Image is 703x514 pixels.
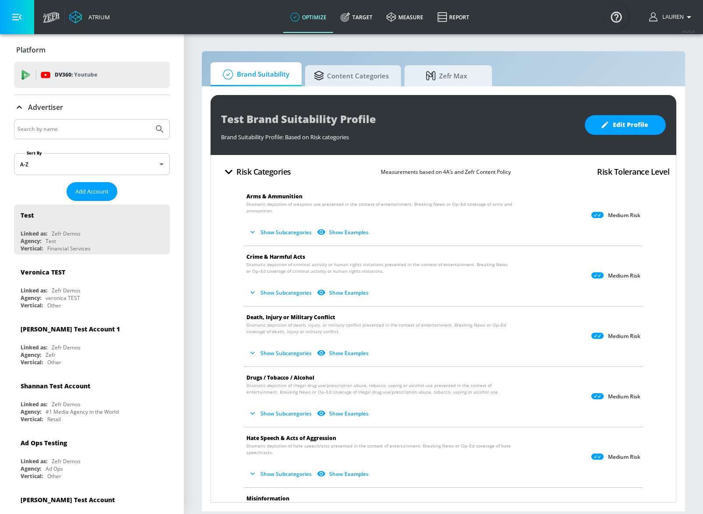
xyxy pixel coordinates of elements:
div: Brand Suitability Profile: Based on Risk categories [221,129,576,141]
div: Ad Ops Testing [21,439,67,447]
div: veronica TEST [46,294,80,302]
span: Death, Injury or Military Conflict [246,313,335,321]
p: Medium Risk [608,333,640,340]
span: Brand Suitability [219,64,289,85]
div: Linked as: [21,287,47,294]
p: Platform [16,45,46,55]
span: Dramatic depiction of death, injury, or military conflict presented in the context of entertainme... [246,322,513,335]
span: Dramatic depiction of weapons use presented in the context of entertainment. Breaking News or Op–... [246,201,513,214]
div: Vertical: [21,245,43,252]
button: Show Examples [315,406,372,421]
div: Advertiser [14,95,170,120]
span: Dramatic depiction of illegal drug use/prescription abuse, tobacco, vaping or alcohol use present... [246,382,513,395]
span: Drugs / Tobacco / Alcohol [246,374,314,381]
div: Veronica TEST [21,268,65,276]
div: Ad Ops [46,465,63,472]
button: Show Examples [315,346,372,360]
div: [PERSON_NAME] Test Account 1Linked as:Zefr DemosAgency:ZefrVertical:Other [14,318,170,368]
p: Medium Risk [608,454,640,461]
div: Veronica TESTLinked as:Zefr DemosAgency:veronica TESTVertical:Other [14,261,170,311]
div: #1 Media Agency in the World [46,408,119,415]
div: Other [47,359,61,366]
div: Vertical: [21,302,43,309]
span: login as: lauren.bacher@zefr.com [659,14,684,20]
div: Ad Ops TestingLinked as:Zefr DemosAgency:Ad OpsVertical:Other [14,432,170,482]
div: Zefr Demos [52,458,81,465]
button: Show Subcategories [246,285,315,300]
a: Report [430,1,476,33]
div: Other [47,302,61,309]
div: TestLinked as:Zefr DemosAgency:TestVertical:Financial Services [14,204,170,254]
button: Risk Categories [218,162,295,182]
p: Medium Risk [608,272,640,279]
button: Show Subcategories [246,346,315,360]
h4: Risk Tolerance Level [597,165,669,178]
div: Vertical: [21,415,43,423]
button: Show Examples [315,285,372,300]
button: Show Subcategories [246,225,315,239]
div: [PERSON_NAME] Test Account 1 [21,325,120,333]
button: Edit Profile [585,115,666,135]
a: measure [380,1,430,33]
input: Search by name [18,123,150,135]
div: Vertical: [21,472,43,480]
span: Dramatic depiction of criminal activity or human rights violations presented in the context of en... [246,261,513,275]
button: Open Resource Center [604,4,629,29]
h4: Risk Categories [236,165,291,178]
div: Linked as: [21,401,47,408]
a: Target [334,1,380,33]
div: Agency: [21,465,41,472]
label: Sort By [25,150,44,156]
p: Medium Risk [608,212,640,219]
span: Content Categories [314,65,389,86]
button: Show Examples [315,225,372,239]
div: Vertical: [21,359,43,366]
div: Other [47,472,61,480]
div: Linked as: [21,458,47,465]
button: Lauren [649,12,694,22]
p: Advertiser [28,102,63,112]
div: Agency: [21,351,41,359]
div: Shannan Test AccountLinked as:Zefr DemosAgency:#1 Media Agency in the WorldVertical:Retail [14,375,170,425]
span: Zefr Max [413,65,480,86]
button: Add Account [67,182,117,201]
div: Zefr Demos [52,230,81,237]
div: Linked as: [21,230,47,237]
div: Agency: [21,294,41,302]
div: Zefr [46,351,56,359]
div: A-Z [14,153,170,175]
span: Edit Profile [602,120,648,130]
span: Misinformation [246,495,289,502]
div: Zefr Demos [52,401,81,408]
div: Agency: [21,237,41,245]
span: v 4.25.4 [682,29,694,34]
a: optimize [283,1,334,33]
div: Agency: [21,408,41,415]
p: Medium Risk [608,393,640,400]
div: [PERSON_NAME] Test Account [21,496,115,504]
div: Zefr Demos [52,287,81,294]
button: Show Subcategories [246,406,315,421]
div: Shannan Test Account [21,382,90,390]
span: Dramatic depiction of hate speech/acts presented in the context of entertainment. Breaking News o... [246,443,513,456]
span: Arms & Ammunition [246,193,302,200]
div: Atrium [85,13,110,21]
div: Platform [14,38,170,62]
span: Add Account [75,187,109,197]
button: Show Examples [315,467,372,481]
div: Test [21,211,34,219]
p: Measurements based on 4A’s and Zefr Content Policy [381,167,511,176]
a: Atrium [69,11,110,24]
div: Zefr Demos [52,344,81,351]
div: Linked as: [21,344,47,351]
div: DV360: Youtube [14,62,170,88]
p: Youtube [74,70,97,79]
div: Test [46,237,56,245]
div: Retail [47,415,61,423]
button: Show Subcategories [246,467,315,481]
